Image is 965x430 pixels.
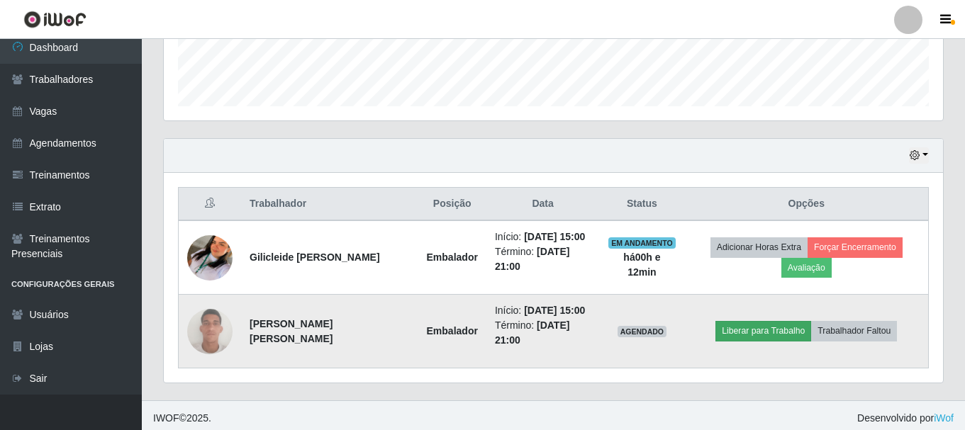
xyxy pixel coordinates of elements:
[153,412,179,424] span: IWOF
[187,291,233,372] img: 1757729999606.jpeg
[427,325,478,336] strong: Embalador
[241,188,418,221] th: Trabalhador
[250,318,333,344] strong: [PERSON_NAME] [PERSON_NAME]
[781,258,832,278] button: Avaliação
[608,237,676,249] span: EM ANDAMENTO
[808,237,903,257] button: Forçar Encerramento
[710,237,808,257] button: Adicionar Horas Extra
[187,217,233,298] img: 1757527845912.jpeg
[418,188,486,221] th: Posição
[623,251,660,278] strong: há 00 h e 12 min
[524,231,585,242] time: [DATE] 15:00
[153,411,211,426] span: © 2025 .
[599,188,684,221] th: Status
[524,305,585,316] time: [DATE] 15:00
[934,412,954,424] a: iWof
[618,326,667,337] span: AGENDADO
[495,244,591,274] li: Término:
[486,188,599,221] th: Data
[427,251,478,263] strong: Embalador
[857,411,954,426] span: Desenvolvido por
[811,321,897,341] button: Trabalhador Faltou
[250,251,380,263] strong: Gilicleide [PERSON_NAME]
[23,11,87,28] img: CoreUI Logo
[495,303,591,318] li: Início:
[685,188,929,221] th: Opções
[495,230,591,244] li: Início:
[495,318,591,348] li: Término:
[715,321,811,341] button: Liberar para Trabalho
